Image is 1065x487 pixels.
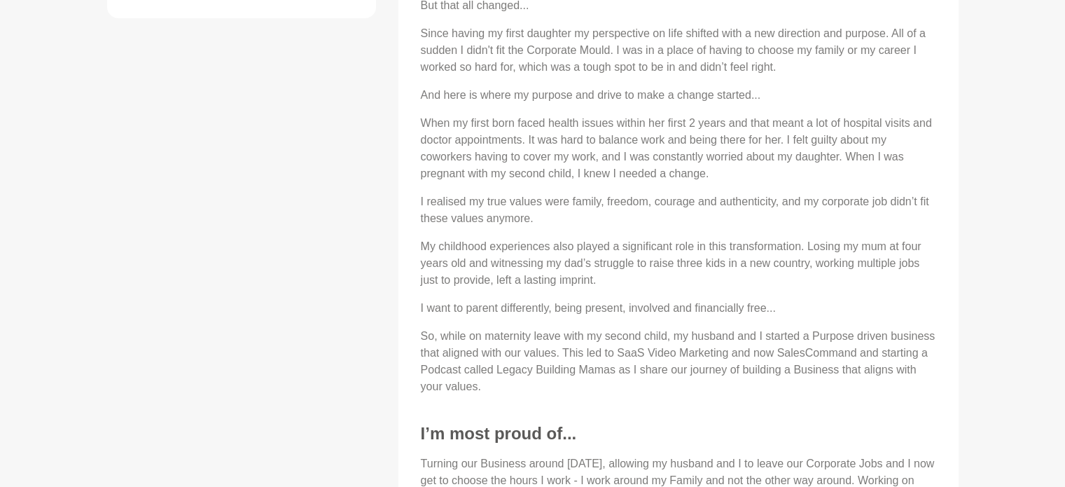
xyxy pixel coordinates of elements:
p: I realised my true values were family, freedom, courage and authenticity, and my corporate job di... [421,193,936,227]
p: So, while on maternity leave with my second child, my husband and I started a Purpose driven busi... [421,328,936,395]
p: And here is where my purpose and drive to make a change started... [421,87,936,104]
h3: I’m most proud of... [421,423,936,444]
p: My childhood experiences also played a significant role in this transformation. Losing my mum at ... [421,238,936,289]
p: When my first born faced health issues within her first 2 years and that meant a lot of hospital ... [421,115,936,182]
p: Since having my first daughter my perspective on life shifted with a new direction and purpose. A... [421,25,936,76]
p: I want to parent differently, being present, involved and financially free... [421,300,936,317]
